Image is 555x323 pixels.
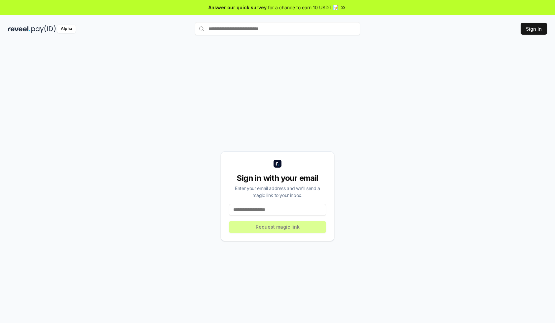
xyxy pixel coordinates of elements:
[274,160,281,168] img: logo_small
[229,173,326,183] div: Sign in with your email
[57,25,76,33] div: Alpha
[521,23,547,35] button: Sign In
[268,4,339,11] span: for a chance to earn 10 USDT 📝
[229,185,326,199] div: Enter your email address and we’ll send a magic link to your inbox.
[208,4,267,11] span: Answer our quick survey
[8,25,30,33] img: reveel_dark
[31,25,56,33] img: pay_id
